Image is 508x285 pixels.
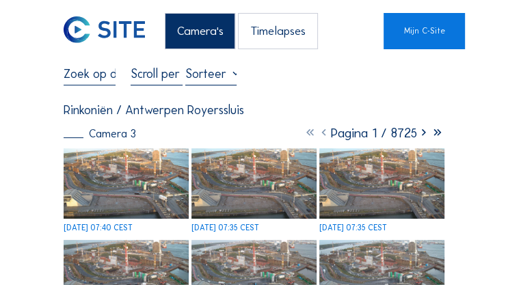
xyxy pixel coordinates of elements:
[64,224,133,232] div: [DATE] 07:40 CEST
[64,105,244,117] div: Rinkoniën / Antwerpen Royerssluis
[165,13,235,49] div: Camera's
[64,128,136,139] div: Camera 3
[331,124,417,141] span: Pagina 1 / 8725
[384,13,465,49] a: Mijn C-Site
[319,224,387,232] div: [DATE] 07:35 CEST
[319,148,444,219] img: image_53189000
[64,66,116,81] input: Zoek op datum 󰅀
[238,13,317,49] div: Timelapses
[64,148,189,219] img: image_53189681
[64,13,99,49] a: C-SITE Logo
[64,16,145,44] img: C-SITE Logo
[191,224,259,232] div: [DATE] 07:35 CEST
[191,148,317,219] img: image_53189286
